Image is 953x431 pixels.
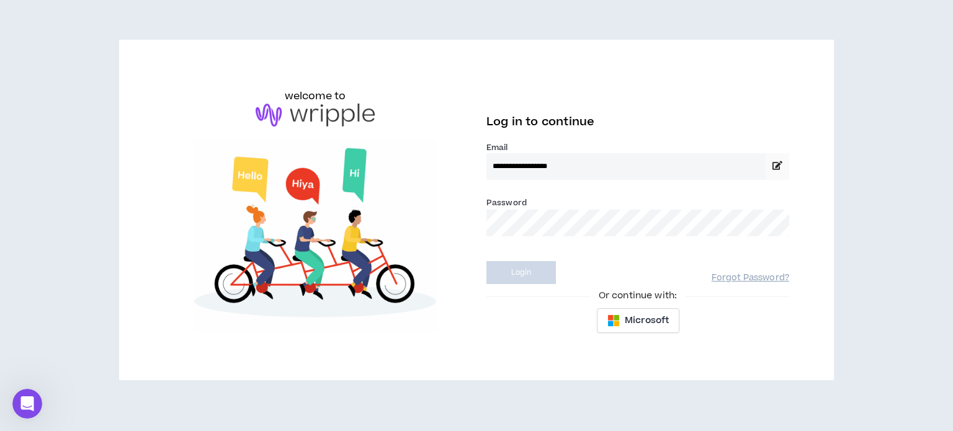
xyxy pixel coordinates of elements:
[12,389,42,419] iframe: Intercom live chat
[486,142,789,153] label: Email
[285,89,346,104] h6: welcome to
[486,261,556,284] button: Login
[625,314,669,327] span: Microsoft
[590,289,686,303] span: Or continue with:
[256,104,375,127] img: logo-brand.png
[486,114,594,130] span: Log in to continue
[486,197,527,208] label: Password
[597,308,679,333] button: Microsoft
[164,139,467,331] img: Welcome to Wripple
[712,272,789,284] a: Forgot Password?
